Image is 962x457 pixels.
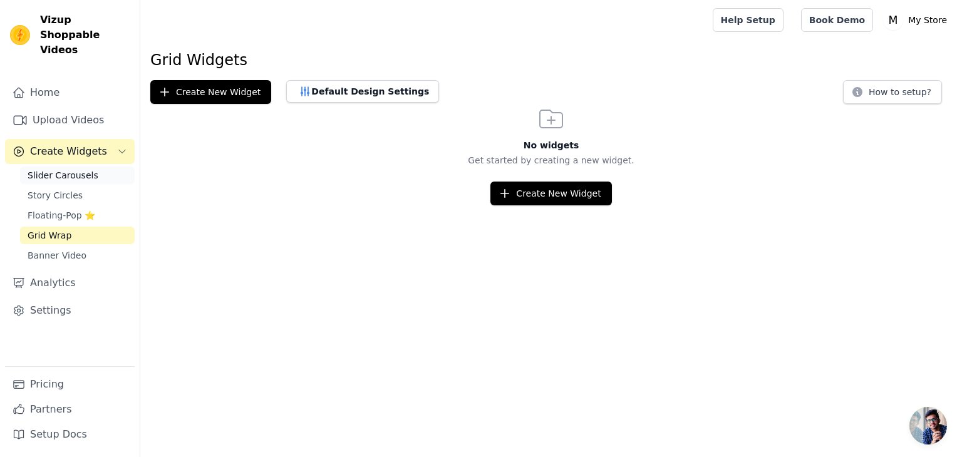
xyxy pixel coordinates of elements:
[28,229,71,242] span: Grid Wrap
[5,397,135,422] a: Partners
[883,9,952,31] button: M My Store
[801,8,873,32] a: Book Demo
[5,372,135,397] a: Pricing
[843,80,942,104] button: How to setup?
[5,422,135,447] a: Setup Docs
[10,25,30,45] img: Vizup
[490,182,611,205] button: Create New Widget
[5,108,135,133] a: Upload Videos
[20,187,135,204] a: Story Circles
[140,154,962,167] p: Get started by creating a new widget.
[286,80,439,103] button: Default Design Settings
[713,8,784,32] a: Help Setup
[28,189,83,202] span: Story Circles
[5,298,135,323] a: Settings
[909,407,947,444] a: Open chat
[140,139,962,151] h3: No widgets
[20,247,135,264] a: Banner Video
[20,167,135,184] a: Slider Carousels
[5,270,135,295] a: Analytics
[28,169,98,182] span: Slider Carousels
[5,139,135,164] button: Create Widgets
[889,14,898,26] text: M
[28,209,95,222] span: Floating-Pop ⭐
[20,227,135,244] a: Grid Wrap
[150,80,271,104] button: Create New Widget
[903,9,952,31] p: My Store
[28,249,86,262] span: Banner Video
[40,13,130,58] span: Vizup Shoppable Videos
[150,50,952,70] h1: Grid Widgets
[30,144,107,159] span: Create Widgets
[20,207,135,224] a: Floating-Pop ⭐
[5,80,135,105] a: Home
[843,89,942,101] a: How to setup?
